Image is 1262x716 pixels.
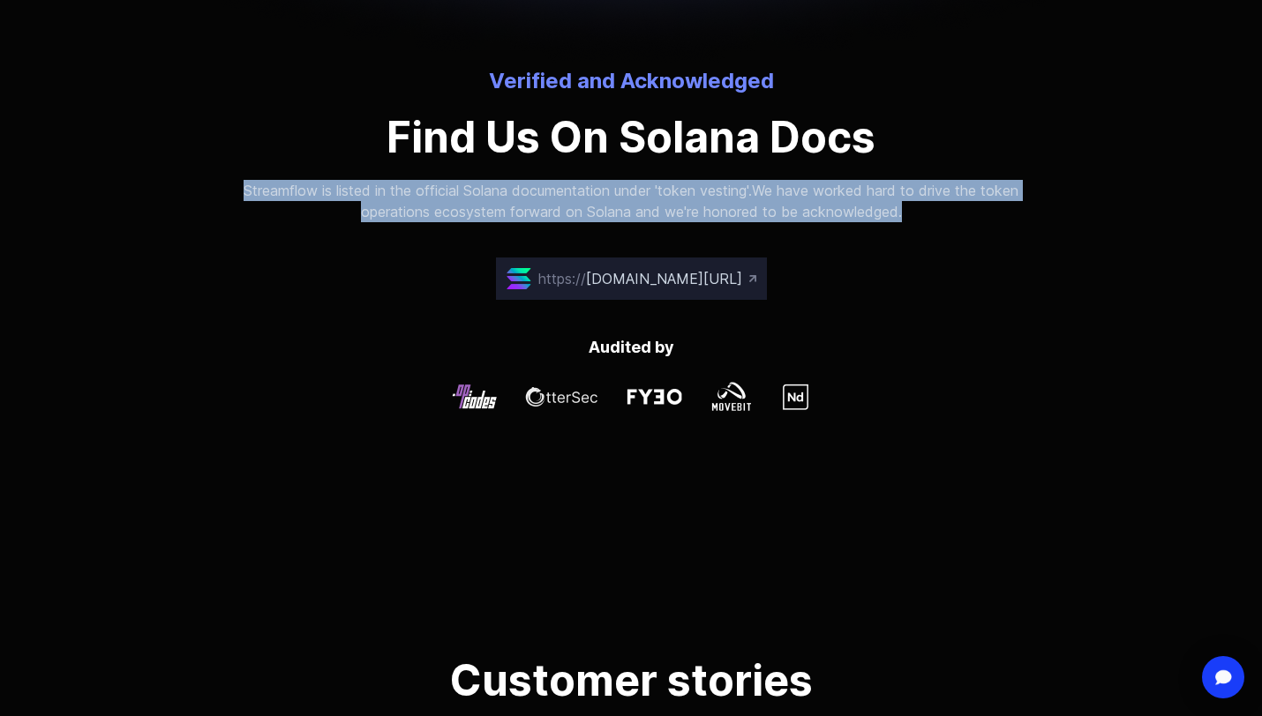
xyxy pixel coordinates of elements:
[222,116,1040,159] p: Find Us On Solana Docs
[222,67,1040,95] p: Verified and Acknowledged
[207,335,1055,360] p: Audited by
[204,638,1058,702] h1: Customer stories
[525,387,598,406] img: john
[538,268,742,289] p: https://
[710,381,753,413] img: john
[222,180,1040,222] p: Streamflow is listed in the official Solana documentation under 'token vesting'.We have worked ha...
[452,384,497,409] img: john
[781,383,810,411] img: john
[627,389,682,405] img: john
[586,270,742,287] span: [DOMAIN_NAME][URL]
[496,257,767,300] a: https://[DOMAIN_NAME][URL]
[1202,656,1244,698] div: Open Intercom Messenger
